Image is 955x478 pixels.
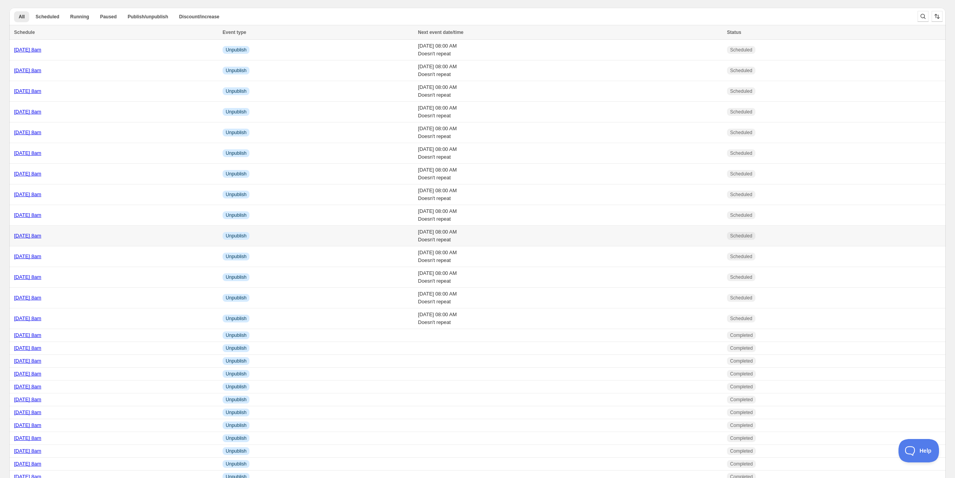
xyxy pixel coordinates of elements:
a: [DATE] 8am [14,315,41,321]
td: [DATE] 08:00 AM Doesn't repeat [416,288,725,308]
span: Unpublish [226,332,246,338]
span: Unpublish [226,129,246,136]
span: Completed [730,345,753,351]
span: Completed [730,409,753,416]
span: Completed [730,461,753,467]
span: Unpublish [226,315,246,322]
span: Unpublish [226,233,246,239]
a: [DATE] 8am [14,332,41,338]
span: Running [70,14,89,20]
span: Completed [730,371,753,377]
span: Unpublish [226,371,246,377]
a: [DATE] 8am [14,150,41,156]
a: [DATE] 8am [14,191,41,197]
td: [DATE] 08:00 AM Doesn't repeat [416,164,725,184]
a: [DATE] 8am [14,129,41,135]
span: Unpublish [226,295,246,301]
td: [DATE] 08:00 AM Doesn't repeat [416,267,725,288]
td: [DATE] 08:00 AM Doesn't repeat [416,246,725,267]
span: Completed [730,397,753,403]
span: Unpublish [226,409,246,416]
span: Completed [730,422,753,428]
span: Completed [730,384,753,390]
span: Scheduled [730,88,752,94]
span: Scheduled [730,212,752,218]
a: [DATE] 8am [14,422,41,428]
span: Scheduled [730,191,752,198]
a: [DATE] 8am [14,448,41,454]
a: [DATE] 8am [14,397,41,402]
span: Scheduled [730,47,752,53]
a: [DATE] 8am [14,435,41,441]
span: Scheduled [730,315,752,322]
a: [DATE] 8am [14,371,41,377]
span: Scheduled [730,253,752,260]
span: Scheduled [730,67,752,74]
td: [DATE] 08:00 AM Doesn't repeat [416,226,725,246]
span: Scheduled [730,109,752,115]
a: [DATE] 8am [14,461,41,467]
span: Scheduled [730,129,752,136]
a: [DATE] 8am [14,67,41,73]
span: Schedule [14,30,35,35]
span: Scheduled [730,150,752,156]
span: Scheduled [730,274,752,280]
a: [DATE] 8am [14,358,41,364]
td: [DATE] 08:00 AM Doesn't repeat [416,60,725,81]
span: Scheduled [730,171,752,177]
span: Unpublish [226,435,246,441]
span: Completed [730,435,753,441]
td: [DATE] 08:00 AM Doesn't repeat [416,205,725,226]
span: Unpublish [226,67,246,74]
span: Unpublish [226,274,246,280]
a: [DATE] 8am [14,109,41,115]
span: Unpublish [226,150,246,156]
a: [DATE] 8am [14,295,41,301]
a: [DATE] 8am [14,212,41,218]
span: Scheduled [35,14,59,20]
span: Unpublish [226,191,246,198]
td: [DATE] 08:00 AM Doesn't repeat [416,40,725,60]
span: Unpublish [226,397,246,403]
a: [DATE] 8am [14,233,41,239]
span: Unpublish [226,109,246,115]
span: Unpublish [226,47,246,53]
a: [DATE] 8am [14,274,41,280]
span: Scheduled [730,233,752,239]
iframe: Toggle Customer Support [898,439,939,462]
span: Completed [730,332,753,338]
a: [DATE] 8am [14,409,41,415]
a: [DATE] 8am [14,253,41,259]
span: All [19,14,25,20]
span: Publish/unpublish [127,14,168,20]
span: Unpublish [226,384,246,390]
span: Discount/increase [179,14,219,20]
span: Unpublish [226,461,246,467]
span: Status [727,30,741,35]
span: Unpublish [226,212,246,218]
td: [DATE] 08:00 AM Doesn't repeat [416,122,725,143]
button: Sort the results [932,11,943,22]
span: Paused [100,14,117,20]
a: [DATE] 8am [14,171,41,177]
span: Unpublish [226,88,246,94]
td: [DATE] 08:00 AM Doesn't repeat [416,184,725,205]
td: [DATE] 08:00 AM Doesn't repeat [416,308,725,329]
span: Completed [730,448,753,454]
td: [DATE] 08:00 AM Doesn't repeat [416,81,725,102]
td: [DATE] 08:00 AM Doesn't repeat [416,143,725,164]
span: Unpublish [226,448,246,454]
span: Unpublish [226,345,246,351]
span: Unpublish [226,358,246,364]
span: Event type [223,30,246,35]
span: Unpublish [226,422,246,428]
a: [DATE] 8am [14,345,41,351]
span: Scheduled [730,295,752,301]
span: Completed [730,358,753,364]
span: Unpublish [226,171,246,177]
a: [DATE] 8am [14,88,41,94]
a: [DATE] 8am [14,384,41,389]
span: Unpublish [226,253,246,260]
a: [DATE] 8am [14,47,41,53]
td: [DATE] 08:00 AM Doesn't repeat [416,102,725,122]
